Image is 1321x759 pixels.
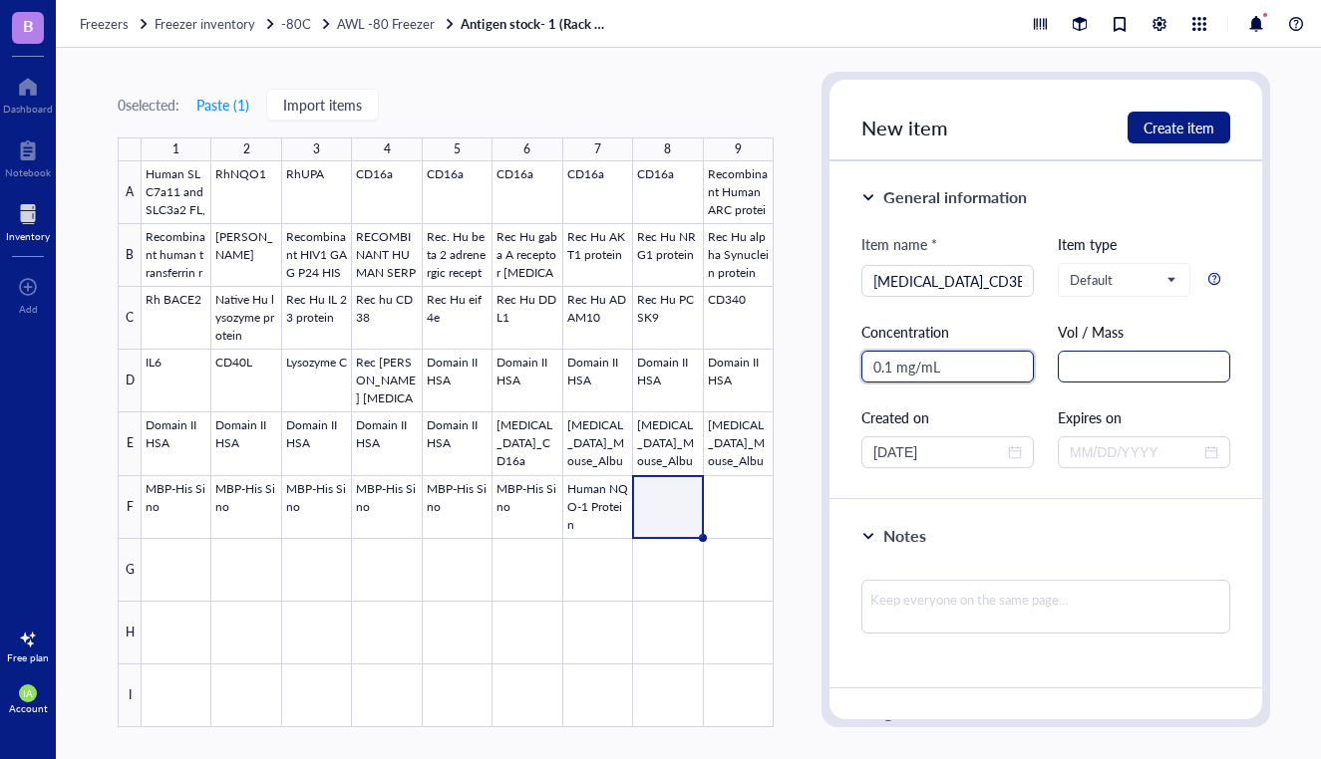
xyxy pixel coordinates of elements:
button: Import items [266,89,379,121]
div: Dashboard [3,103,53,115]
div: Concentration [861,321,1034,343]
div: D [118,350,142,412]
div: Free plan [7,651,49,663]
div: G [118,539,142,602]
div: I [118,664,142,727]
span: Freezers [80,14,129,33]
div: Item type [1058,233,1230,255]
div: Account [9,702,48,714]
a: Notebook [5,134,51,178]
div: 5 [454,137,461,161]
div: H [118,602,142,664]
div: Inventory [6,230,50,242]
div: 9 [735,137,742,161]
div: Expires on [1058,406,1230,428]
div: E [118,412,142,475]
a: Antigen stock- 1 (Rack 1 shelf 1) [461,15,610,33]
div: 8 [664,137,671,161]
div: A [118,161,142,224]
div: 3 [313,137,320,161]
div: Add [19,303,38,315]
div: Source [883,713,933,737]
div: General information [883,185,1027,209]
span: AWL -80 Freezer [337,14,435,33]
span: Create item [1144,120,1214,135]
div: 2 [243,137,250,161]
span: New item [861,114,948,141]
div: Vol / Mass [1058,321,1230,343]
div: B [118,224,142,287]
span: Freezer inventory [155,14,255,33]
span: Default [1070,271,1174,289]
a: Freezers [80,15,151,33]
div: C [118,287,142,350]
span: Import items [283,97,362,113]
div: 4 [384,137,391,161]
div: Notes [883,524,926,548]
div: Item name [861,233,937,255]
a: Freezer inventory [155,15,277,33]
div: 1 [172,137,179,161]
div: Notebook [5,166,51,178]
span: B [23,13,34,38]
a: Inventory [6,198,50,242]
div: 0 selected: [118,94,179,116]
a: Dashboard [3,71,53,115]
input: MM/DD/YYYY [873,441,1004,463]
span: IA [23,687,33,699]
button: Paste (1) [195,89,250,121]
div: F [118,476,142,539]
input: MM/DD/YYYY [1070,441,1200,463]
div: 6 [523,137,530,161]
div: 7 [594,137,601,161]
a: -80CAWL -80 Freezer [281,15,457,33]
span: -80C [281,14,311,33]
div: Created on [861,406,1034,428]
button: Create item [1128,112,1230,143]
